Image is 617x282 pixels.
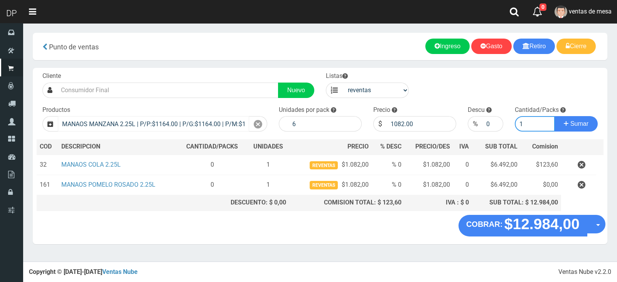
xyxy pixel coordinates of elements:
div: COMISION TOTAL: $ 123,60 [292,198,401,207]
input: 000 [482,116,504,132]
td: $1.082,00 [405,175,453,195]
input: Consumidor Final [57,83,278,98]
label: Productos [42,106,70,115]
img: User Image [555,5,567,18]
span: IVA [459,143,469,150]
td: 1 [247,175,290,195]
span: PRECIO [347,142,369,151]
span: ventas de mesa [569,8,612,15]
td: % 0 [372,155,405,175]
div: IVA : $ 0 [408,198,469,207]
a: Ingreso [425,39,470,54]
td: $6.492,00 [472,155,521,175]
th: COD [37,139,58,155]
a: MANAOS POMELO ROSADO 2.25L [61,181,155,188]
div: Ventas Nube v2.2.0 [558,268,611,277]
a: MANAOS COLA 2.25L [61,161,121,168]
input: Cantidad [515,116,555,132]
td: 0 [453,175,472,195]
td: $1.082,00 [405,155,453,175]
td: $6.492,00 [472,175,521,195]
td: $1.082,00 [289,155,372,175]
a: Cierre [556,39,596,54]
label: Cantidad/Packs [515,106,559,115]
a: Retiro [513,39,555,54]
td: $1.082,00 [289,175,372,195]
div: $ [373,116,387,132]
td: 161 [37,175,58,195]
span: 0 [539,3,546,11]
td: % 0 [372,175,405,195]
td: 0 [453,155,472,175]
input: 1 [288,116,362,132]
label: Precio [373,106,390,115]
span: reventas [310,181,338,189]
span: CRIPCION [72,143,100,150]
span: Punto de ventas [49,43,99,51]
label: Listas [326,72,348,81]
a: Ventas Nube [102,268,138,275]
a: Gasto [471,39,512,54]
td: 0 [178,155,247,175]
td: 1 [247,155,290,175]
td: 0 [178,175,247,195]
a: Nuevo [278,83,314,98]
th: CANTIDAD/PACKS [178,139,247,155]
span: Sumar [570,120,588,127]
span: % DESC [380,143,401,150]
span: Comision [532,142,558,151]
button: COBRAR: $12.984,00 [459,215,587,236]
label: Cliente [42,72,61,81]
strong: Copyright © [DATE]-[DATE] [29,268,138,275]
div: SUB TOTAL: $ 12.984,00 [475,198,558,207]
strong: COBRAR: [466,220,502,228]
span: PRECIO/DES [415,143,450,150]
label: Descu [468,106,485,115]
button: Sumar [555,116,598,132]
input: Introduzca el nombre del producto [58,116,249,132]
th: UNIDADES [247,139,290,155]
div: % [468,116,482,132]
td: $123,60 [521,155,561,175]
div: DESCUENTO: $ 0,00 [181,198,287,207]
span: reventas [310,161,338,169]
span: SUB TOTAL [485,142,518,151]
th: DES [58,139,178,155]
td: $0,00 [521,175,561,195]
strong: $12.984,00 [504,216,580,232]
label: Unidades por pack [279,106,329,115]
td: 32 [37,155,58,175]
input: 000 [387,116,456,132]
